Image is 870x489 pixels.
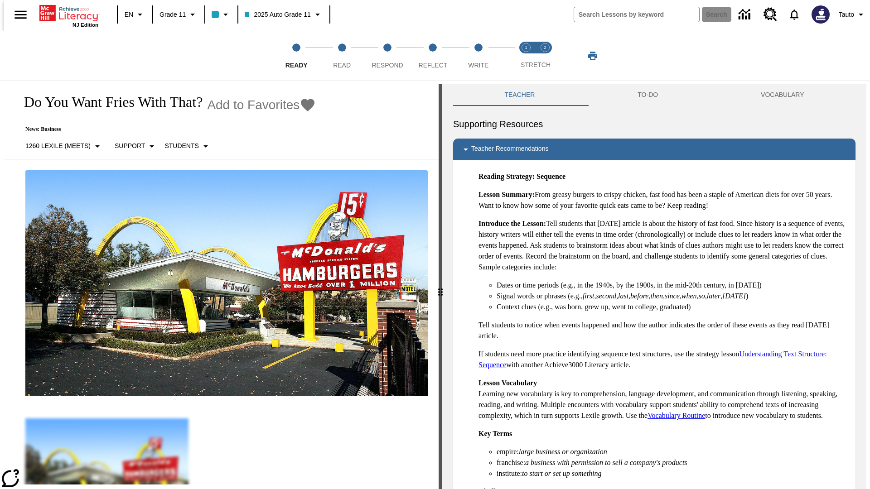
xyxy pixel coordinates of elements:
em: since [665,292,680,300]
button: Stretch Respond step 2 of 2 [532,31,558,81]
strong: Lesson Summary: [478,191,535,198]
a: Understanding Text Structure: Sequence [478,350,827,369]
h6: Supporting Resources [453,117,855,131]
button: Scaffolds, Support [111,138,161,154]
span: Respond [372,62,403,69]
p: Tell students to notice when events happened and how the author indicates the order of these even... [478,320,848,341]
li: franchise: [497,457,848,468]
strong: Introduce the Lesson: [478,220,546,227]
span: Grade 11 [159,10,186,19]
button: Reflect step 4 of 5 [406,31,459,81]
em: later [707,292,720,300]
em: first [583,292,594,300]
button: Teacher [453,84,586,106]
li: Context clues (e.g., was born, grew up, went to college, graduated) [497,302,848,312]
button: Select Lexile, 1260 Lexile (Meets) [22,138,106,154]
div: activity [442,84,866,489]
strong: Key Terms [478,430,512,437]
div: Home [39,3,98,28]
em: [DATE] [722,292,746,300]
button: Profile/Settings [835,6,870,23]
p: 1260 Lexile (Meets) [25,141,91,151]
em: a business with permission to sell a company's products [525,459,687,466]
div: Instructional Panel Tabs [453,84,855,106]
p: Teacher Recommendations [471,144,548,155]
a: Data Center [733,2,758,27]
button: Grade: Grade 11, Select a grade [156,6,202,23]
button: Select Student [161,138,214,154]
button: Print [578,48,607,64]
strong: Sequence [536,173,565,180]
div: Press Enter or Spacebar and then press right and left arrow keys to move the slider [439,84,442,489]
span: Reflect [419,62,448,69]
a: Notifications [783,3,806,26]
li: Dates or time periods (e.g., in the 1940s, by the 1900s, in the mid-20th century, in [DATE]) [497,280,848,291]
em: when [681,292,697,300]
em: so [699,292,705,300]
strong: Lesson Vocabulary [478,379,537,387]
span: STRETCH [521,61,551,68]
p: Tell students that [DATE] article is about the history of fast food. Since history is a sequence ... [478,218,848,273]
button: Ready step 1 of 5 [270,31,323,81]
div: reading [4,84,439,484]
input: search field [574,7,699,22]
button: Language: EN, Select a language [121,6,150,23]
h1: Do You Want Fries With That? [14,94,203,110]
p: Students [164,141,198,151]
button: TO-DO [586,84,710,106]
button: Class: 2025 Auto Grade 11, Select your class [241,6,326,23]
button: Class color is light blue. Change class color [208,6,235,23]
span: Add to Favorites [207,98,300,112]
button: VOCABULARY [710,84,855,106]
span: Read [333,62,351,69]
button: Select a new avatar [806,3,835,26]
button: Write step 5 of 5 [452,31,505,81]
p: If students need more practice identifying sequence text structures, use the strategy lesson with... [478,349,848,370]
img: Avatar [812,5,830,24]
span: NJ Edition [72,22,98,28]
text: 1 [525,45,527,50]
em: before [630,292,648,300]
a: Vocabulary Routine [648,412,705,419]
span: 2025 Auto Grade 11 [245,10,310,19]
span: Ready [285,62,308,69]
strong: Reading Strategy: [478,173,535,180]
li: institute: [497,468,848,479]
button: Stretch Read step 1 of 2 [513,31,539,81]
span: Tauto [839,10,854,19]
a: Resource Center, Will open in new tab [758,2,783,27]
p: News: Business [14,126,316,133]
button: Respond step 3 of 5 [361,31,414,81]
em: to start or set up something [522,470,602,477]
li: empire: [497,446,848,457]
em: large business or organization [519,448,607,455]
span: Write [468,62,488,69]
em: then [650,292,663,300]
p: Support [115,141,145,151]
button: Open side menu [7,1,34,28]
div: Teacher Recommendations [453,139,855,160]
em: last [618,292,628,300]
p: From greasy burgers to crispy chicken, fast food has been a staple of American diets for over 50 ... [478,189,848,211]
em: second [596,292,616,300]
button: Read step 2 of 5 [315,31,368,81]
span: EN [125,10,133,19]
text: 2 [544,45,546,50]
img: One of the first McDonald's stores, with the iconic red sign and golden arches. [25,170,428,397]
button: Add to Favorites - Do You Want Fries With That? [207,97,316,113]
p: Learning new vocabulary is key to comprehension, language development, and communication through ... [478,378,848,421]
li: Signal words or phrases (e.g., , , , , , , , , , ) [497,291,848,302]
